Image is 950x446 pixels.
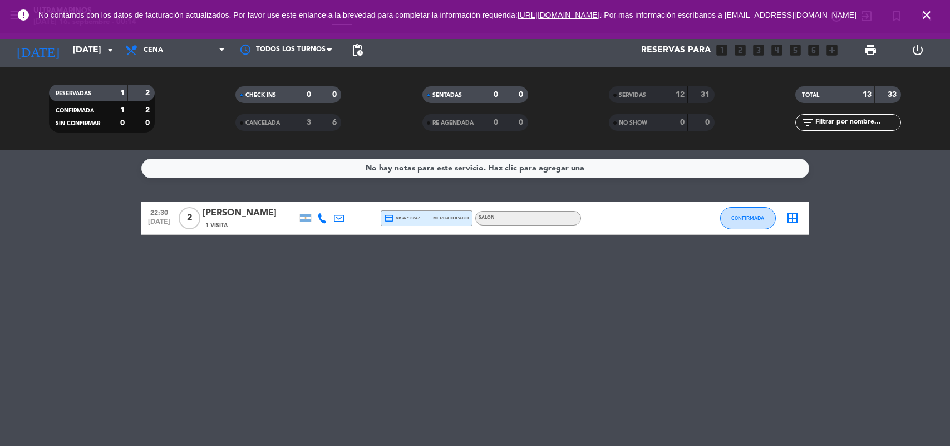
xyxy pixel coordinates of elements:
div: No hay notas para este servicio. Haz clic para agregar una [366,162,584,175]
i: add_box [825,43,839,57]
strong: 0 [680,119,685,126]
strong: 13 [863,91,872,99]
button: CONFIRMADA [720,207,776,229]
span: CHECK INS [245,92,276,98]
span: SERVIDAS [619,92,646,98]
i: error [17,8,30,22]
span: 22:30 [145,205,173,218]
i: looks_5 [788,43,803,57]
span: SIN CONFIRMAR [56,121,100,126]
span: 2 [179,207,200,229]
strong: 0 [494,91,498,99]
span: Reservas para [641,45,711,56]
strong: 0 [705,119,712,126]
i: looks_6 [806,43,821,57]
strong: 0 [494,119,498,126]
strong: 12 [676,91,685,99]
i: looks_3 [751,43,766,57]
strong: 0 [519,119,525,126]
a: . Por más información escríbanos a [EMAIL_ADDRESS][DOMAIN_NAME] [600,11,857,19]
i: looks_one [715,43,729,57]
div: LOG OUT [894,33,942,67]
strong: 0 [145,119,152,127]
strong: 3 [307,119,311,126]
span: visa * 3247 [384,213,420,223]
span: TOTAL [802,92,819,98]
input: Filtrar por nombre... [814,116,900,129]
strong: 1 [120,106,125,114]
div: [PERSON_NAME] [203,206,297,220]
span: Cena [144,46,163,54]
strong: 1 [120,89,125,97]
span: RESERVADAS [56,91,91,96]
i: credit_card [384,213,394,223]
span: SENTADAS [432,92,462,98]
span: CONFIRMADA [56,108,94,114]
strong: 0 [519,91,525,99]
span: mercadopago [433,214,469,222]
i: border_all [786,212,799,225]
strong: 33 [888,91,899,99]
strong: 0 [307,91,311,99]
span: No contamos con los datos de facturación actualizados. Por favor use este enlance a la brevedad p... [38,11,857,19]
i: [DATE] [8,38,67,62]
i: power_settings_new [911,43,924,57]
span: [DATE] [145,218,173,231]
i: close [920,8,933,22]
strong: 31 [701,91,712,99]
span: NO SHOW [619,120,647,126]
span: 1 Visita [205,221,228,230]
span: CONFIRMADA [731,215,764,221]
i: arrow_drop_down [104,43,117,57]
i: looks_4 [770,43,784,57]
strong: 0 [120,119,125,127]
span: SALON [479,215,495,220]
strong: 6 [332,119,339,126]
strong: 2 [145,106,152,114]
span: RE AGENDADA [432,120,474,126]
i: looks_two [733,43,747,57]
span: print [864,43,877,57]
strong: 2 [145,89,152,97]
strong: 0 [332,91,339,99]
span: CANCELADA [245,120,280,126]
a: [URL][DOMAIN_NAME] [518,11,600,19]
i: filter_list [801,116,814,129]
span: pending_actions [351,43,364,57]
